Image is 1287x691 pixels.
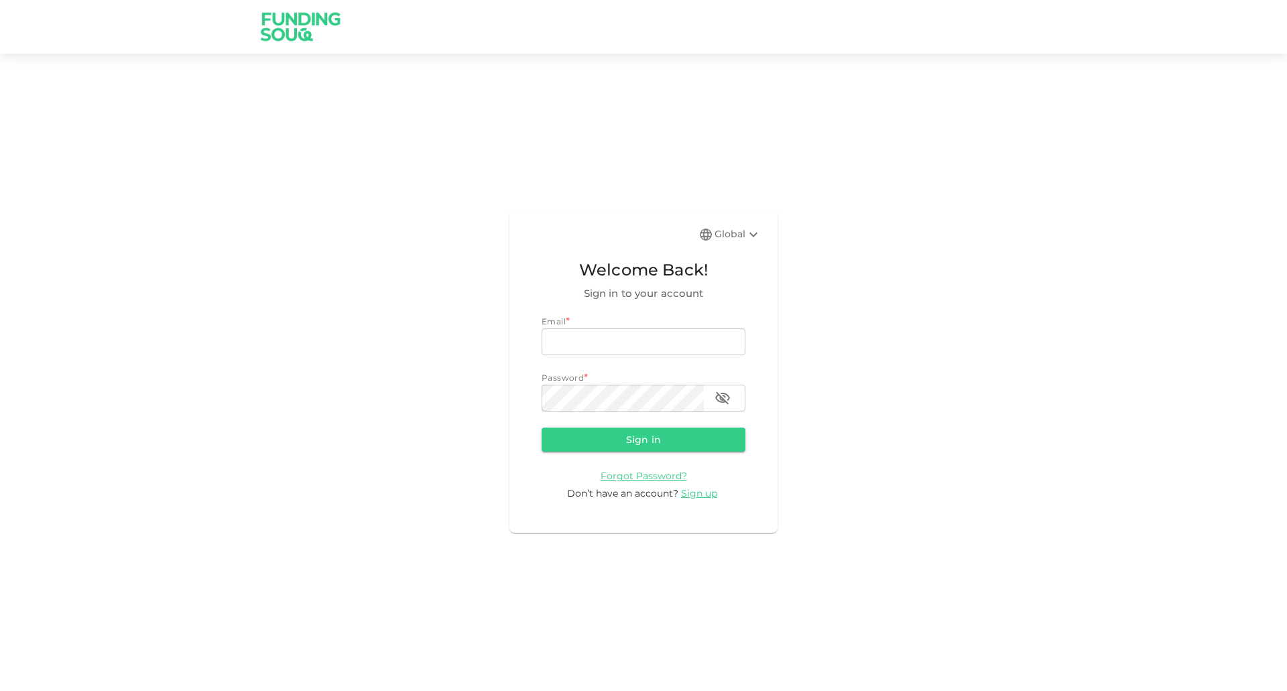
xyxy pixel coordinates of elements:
[601,470,687,482] span: Forgot Password?
[715,227,761,243] div: Global
[542,316,566,326] span: Email
[542,385,704,412] input: password
[542,428,745,452] button: Sign in
[542,286,745,302] span: Sign in to your account
[542,373,584,383] span: Password
[681,487,717,499] span: Sign up
[542,328,745,355] input: email
[542,257,745,283] span: Welcome Back!
[601,469,687,482] a: Forgot Password?
[567,487,678,499] span: Don’t have an account?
